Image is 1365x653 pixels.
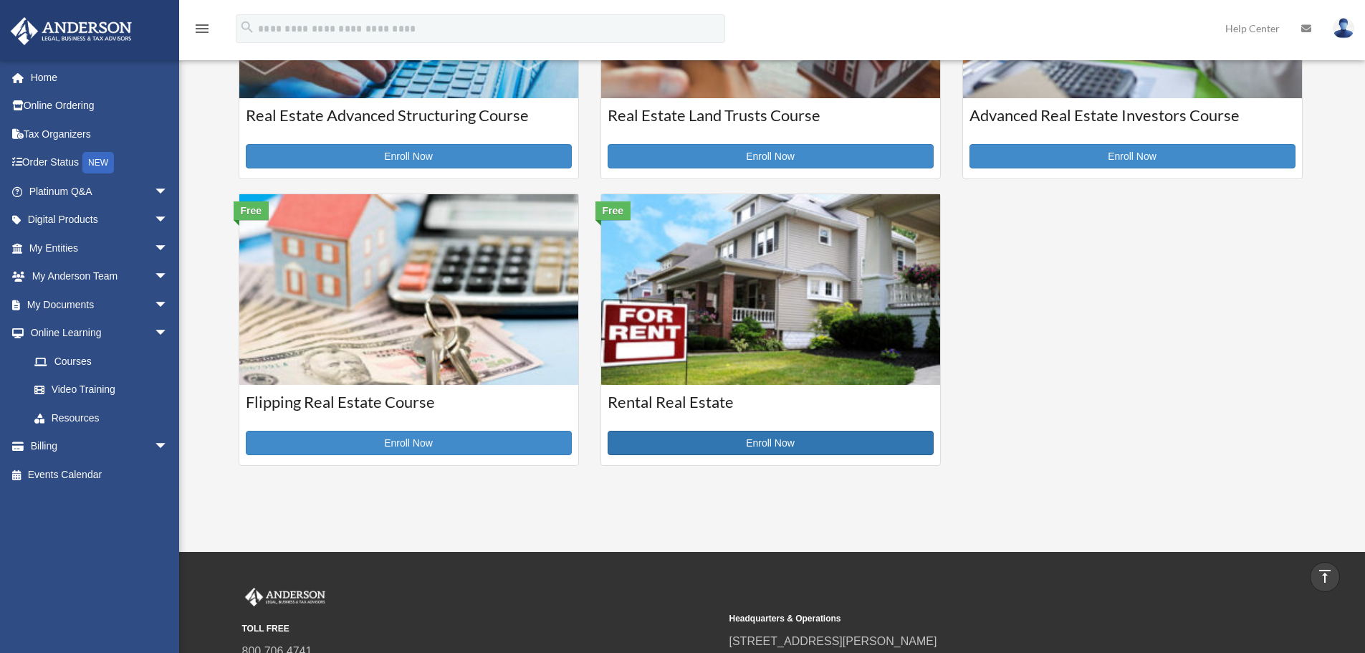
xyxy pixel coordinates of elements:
[1310,562,1340,592] a: vertical_align_top
[6,17,136,45] img: Anderson Advisors Platinum Portal
[608,391,934,427] h3: Rental Real Estate
[193,20,211,37] i: menu
[10,120,190,148] a: Tax Organizers
[729,635,937,647] a: [STREET_ADDRESS][PERSON_NAME]
[1333,18,1354,39] img: User Pic
[20,376,190,404] a: Video Training
[969,105,1295,140] h3: Advanced Real Estate Investors Course
[10,92,190,120] a: Online Ordering
[608,105,934,140] h3: Real Estate Land Trusts Course
[20,404,190,432] a: Resources
[246,105,572,140] h3: Real Estate Advanced Structuring Course
[154,432,183,462] span: arrow_drop_down
[20,347,183,376] a: Courses
[154,262,183,292] span: arrow_drop_down
[1316,568,1333,585] i: vertical_align_top
[154,319,183,348] span: arrow_drop_down
[10,234,190,262] a: My Entitiesarrow_drop_down
[193,25,211,37] a: menu
[242,621,719,637] small: TOLL FREE
[10,319,190,348] a: Online Learningarrow_drop_down
[10,206,190,234] a: Digital Productsarrow_drop_down
[239,19,255,35] i: search
[969,144,1295,168] a: Enroll Now
[10,177,190,206] a: Platinum Q&Aarrow_drop_down
[246,431,572,455] a: Enroll Now
[234,201,269,220] div: Free
[595,201,631,220] div: Free
[729,611,1207,626] small: Headquarters & Operations
[10,63,190,92] a: Home
[10,290,190,319] a: My Documentsarrow_drop_down
[154,177,183,206] span: arrow_drop_down
[608,144,934,168] a: Enroll Now
[82,152,114,173] div: NEW
[10,432,190,461] a: Billingarrow_drop_down
[10,460,190,489] a: Events Calendar
[10,262,190,291] a: My Anderson Teamarrow_drop_down
[246,391,572,427] h3: Flipping Real Estate Course
[10,148,190,178] a: Order StatusNEW
[246,144,572,168] a: Enroll Now
[154,234,183,263] span: arrow_drop_down
[242,588,328,606] img: Anderson Advisors Platinum Portal
[154,206,183,235] span: arrow_drop_down
[154,290,183,320] span: arrow_drop_down
[608,431,934,455] a: Enroll Now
